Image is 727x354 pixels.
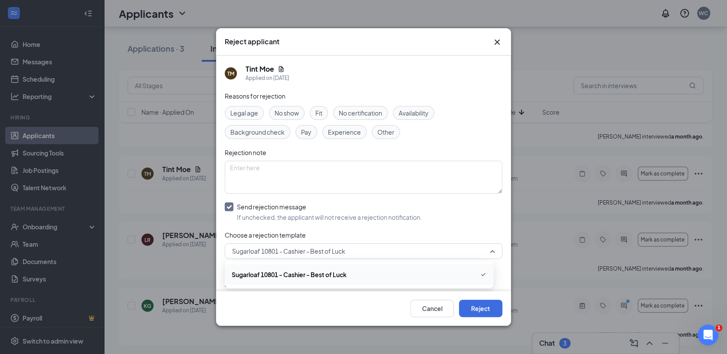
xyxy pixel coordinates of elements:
span: Rejection note [225,149,266,156]
h5: Tint Moe [246,64,274,74]
div: Applied on [DATE] [246,74,289,83]
span: 1 [715,324,722,331]
span: Can't find the template you need? Create a new one . [225,263,363,269]
span: Pay [301,127,311,137]
span: Legal age [230,108,258,118]
span: Experience [328,127,361,137]
span: Reasons for rejection [225,92,285,100]
svg: Checkmark [480,269,487,280]
h3: Reject applicant [225,37,279,46]
span: Choose a rejection template [225,231,306,239]
svg: Document [278,66,285,73]
span: Availability [399,108,429,118]
button: Cancel [410,300,454,317]
span: Sugarloaf 10801 - Cashier - Best of Luck [232,245,345,258]
iframe: Intercom live chat [698,324,718,345]
span: Background check [230,127,285,137]
span: Other [377,127,394,137]
span: Fit [315,108,322,118]
span: No show [275,108,299,118]
span: No certification [339,108,382,118]
button: Reject [459,300,502,317]
div: TM [227,70,234,77]
span: Sugarloaf 10801 - Cashier - Best of Luck [232,270,347,279]
svg: Cross [492,37,502,47]
button: Close [492,37,502,47]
